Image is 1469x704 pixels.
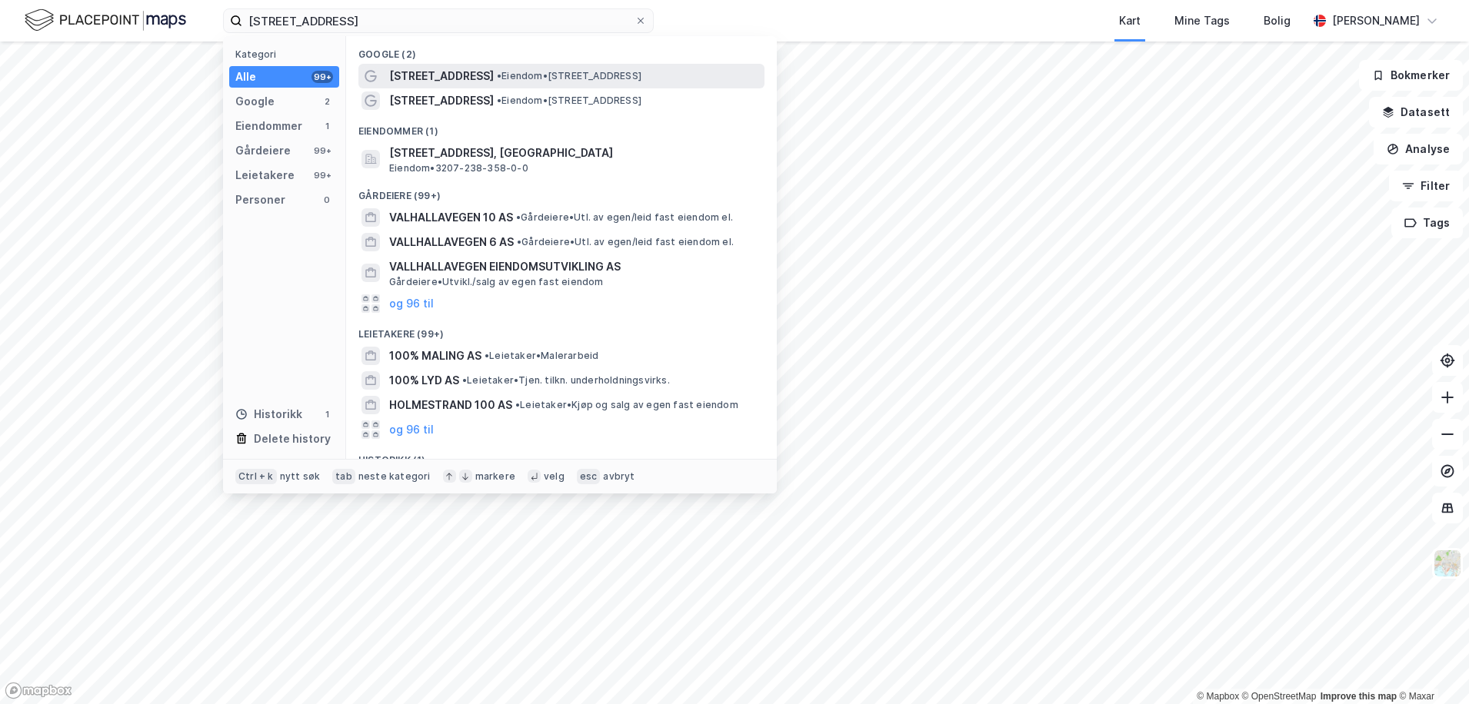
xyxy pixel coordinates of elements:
span: Leietaker • Tjen. tilkn. underholdningsvirks. [462,374,670,387]
div: Kategori [235,48,339,60]
div: velg [544,470,565,483]
input: Søk på adresse, matrikkel, gårdeiere, leietakere eller personer [242,9,635,32]
button: Filter [1389,171,1463,201]
span: VALHALLAVEGEN 10 AS [389,208,513,227]
button: Datasett [1369,97,1463,128]
div: Leietakere (99+) [346,316,777,344]
a: Improve this map [1321,691,1397,702]
span: VALLHALLAVEGEN 6 AS [389,233,514,251]
div: Google (2) [346,36,777,64]
span: Eiendom • [STREET_ADDRESS] [497,95,641,107]
div: 0 [321,194,333,206]
a: Mapbox homepage [5,682,72,699]
img: Z [1433,549,1462,578]
div: Bolig [1264,12,1291,30]
iframe: Chat Widget [1392,630,1469,704]
span: Leietaker • Kjøp og salg av egen fast eiendom [515,399,738,411]
a: OpenStreetMap [1242,691,1317,702]
div: Alle [235,68,256,86]
button: Tags [1391,208,1463,238]
span: [STREET_ADDRESS] [389,67,494,85]
span: [STREET_ADDRESS] [389,91,494,110]
button: og 96 til [389,294,434,313]
div: avbryt [603,470,635,483]
span: 100% LYD AS [389,371,459,390]
button: Bokmerker [1359,60,1463,91]
button: og 96 til [389,420,434,439]
div: 99+ [311,169,333,181]
img: logo.f888ab2527a4732fd821a326f86c7f29.svg [25,7,186,34]
span: • [517,236,521,247]
div: Kart [1119,12,1141,30]
div: Eiendommer (1) [346,113,777,141]
div: Eiendommer [235,117,302,135]
div: 2 [321,95,333,108]
div: Historikk [235,405,302,423]
span: VALLHALLAVEGEN EIENDOMSUTVIKLING AS [389,257,758,276]
span: • [516,211,521,223]
span: Gårdeiere • Utl. av egen/leid fast eiendom el. [517,236,734,248]
div: esc [577,469,601,484]
span: Eiendom • [STREET_ADDRESS] [497,70,641,82]
span: • [485,350,489,361]
span: Leietaker • Malerarbeid [485,350,598,362]
div: Personer [235,191,285,209]
span: Eiendom • 3207-238-358-0-0 [389,162,528,174]
span: • [515,399,520,410]
span: [STREET_ADDRESS], [GEOGRAPHIC_DATA] [389,144,758,162]
span: Gårdeiere • Utvikl./salg av egen fast eiendom [389,276,604,288]
div: tab [332,469,355,484]
div: Historikk (1) [346,442,777,470]
div: 99+ [311,71,333,83]
div: Gårdeiere [235,141,291,160]
div: markere [475,470,515,483]
div: neste kategori [358,470,431,483]
span: HOLMESTRAND 100 AS [389,396,512,414]
div: 1 [321,120,333,132]
span: Gårdeiere • Utl. av egen/leid fast eiendom el. [516,211,733,224]
div: Leietakere [235,166,295,184]
div: 1 [321,408,333,420]
a: Mapbox [1197,691,1239,702]
div: Gårdeiere (99+) [346,178,777,205]
button: Analyse [1374,134,1463,164]
span: 100% MALING AS [389,347,481,365]
span: • [497,95,501,106]
span: • [497,70,501,81]
div: Mine Tags [1174,12,1230,30]
div: Ctrl + k [235,469,277,484]
div: nytt søk [280,470,321,483]
div: 99+ [311,144,333,157]
div: Google [235,92,275,111]
span: • [462,374,467,386]
div: [PERSON_NAME] [1332,12,1420,30]
div: Delete history [254,430,331,448]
